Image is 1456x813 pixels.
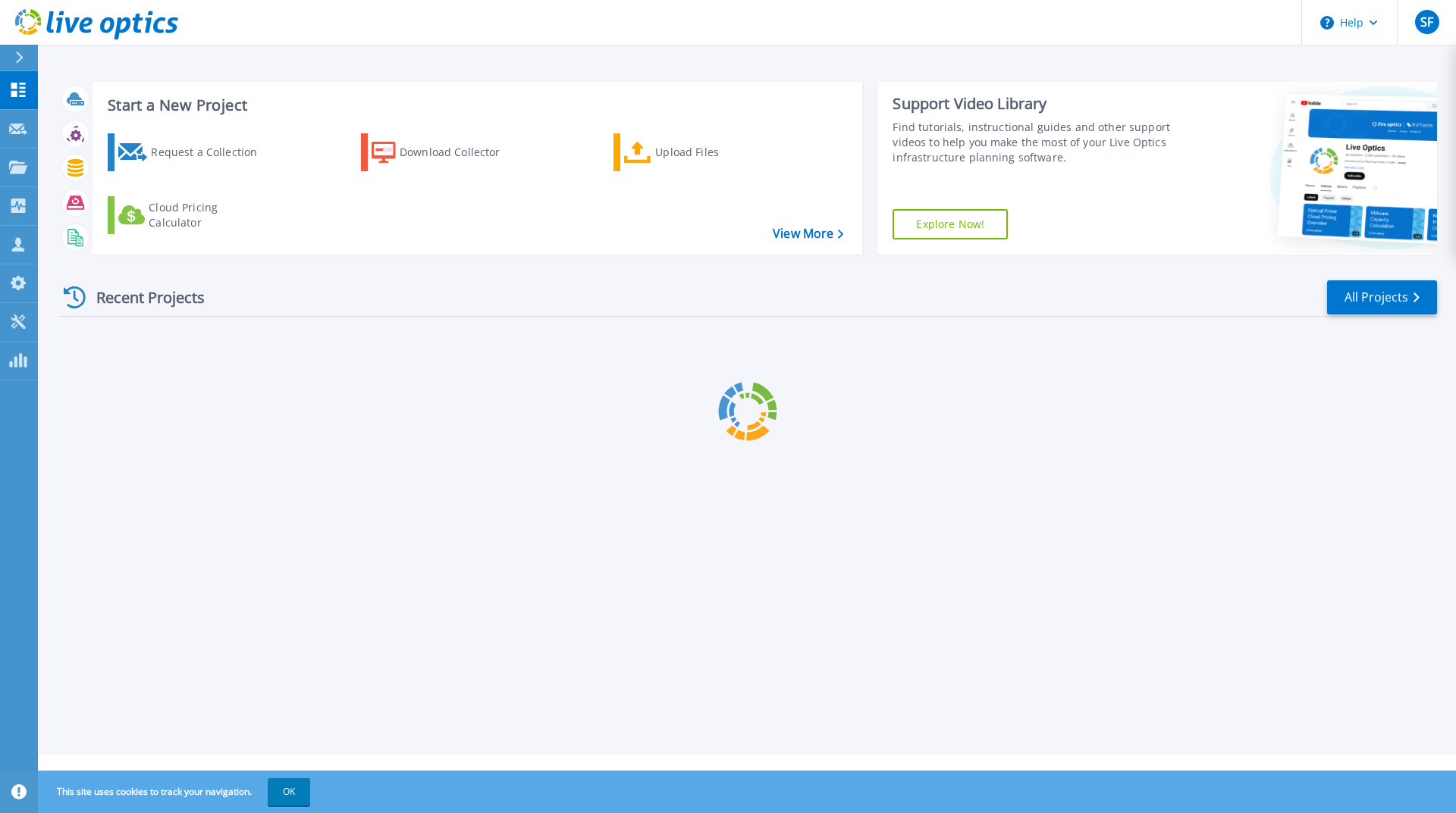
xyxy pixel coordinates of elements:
div: Support Video Library [893,94,1178,114]
div: Cloud Pricing Calculator [149,200,270,230]
div: Recent Projects [58,279,225,316]
a: All Projects [1327,280,1437,314]
a: View More [773,227,843,241]
button: OK [268,778,310,805]
h3: Start a New Project [108,97,843,114]
a: Explore Now! [893,209,1008,239]
div: Request a Collection [151,137,272,167]
a: Request a Collection [108,133,277,171]
span: This site uses cookies to track your navigation. [42,778,310,805]
a: Upload Files [613,133,783,171]
span: SF [1420,16,1433,28]
a: Download Collector [361,133,530,171]
a: Cloud Pricing Calculator [108,196,277,234]
div: Find tutorials, instructional guides and other support videos to help you make the most of your L... [893,120,1178,165]
div: Upload Files [655,137,777,167]
div: Download Collector [400,137,521,167]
